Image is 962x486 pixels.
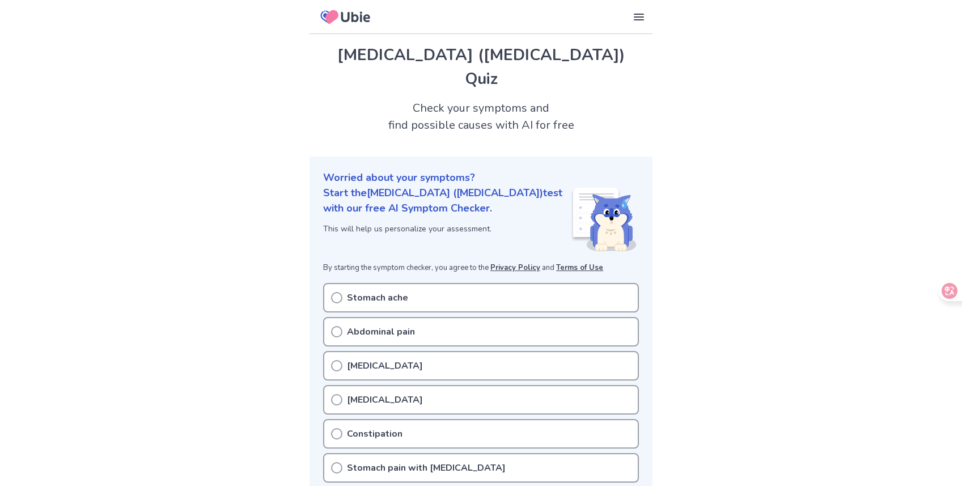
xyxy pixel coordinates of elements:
[323,170,639,185] p: Worried about your symptoms?
[347,325,415,339] p: Abdominal pain
[310,100,652,134] h2: Check your symptoms and find possible causes with AI for free
[347,359,423,373] p: [MEDICAL_DATA]
[347,291,408,305] p: Stomach ache
[347,393,423,407] p: [MEDICAL_DATA]
[347,461,506,475] p: Stomach pain with [MEDICAL_DATA]
[323,223,571,235] p: This will help us personalize your assessment.
[323,185,571,216] p: Start the [MEDICAL_DATA] ([MEDICAL_DATA]) test with our free AI Symptom Checker.
[347,427,402,441] p: Constipation
[571,188,637,251] img: Shiba
[323,263,639,274] p: By starting the symptom checker, you agree to the and
[490,263,540,273] a: Privacy Policy
[556,263,603,273] a: Terms of Use
[323,43,639,91] h1: [MEDICAL_DATA] ([MEDICAL_DATA]) Quiz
